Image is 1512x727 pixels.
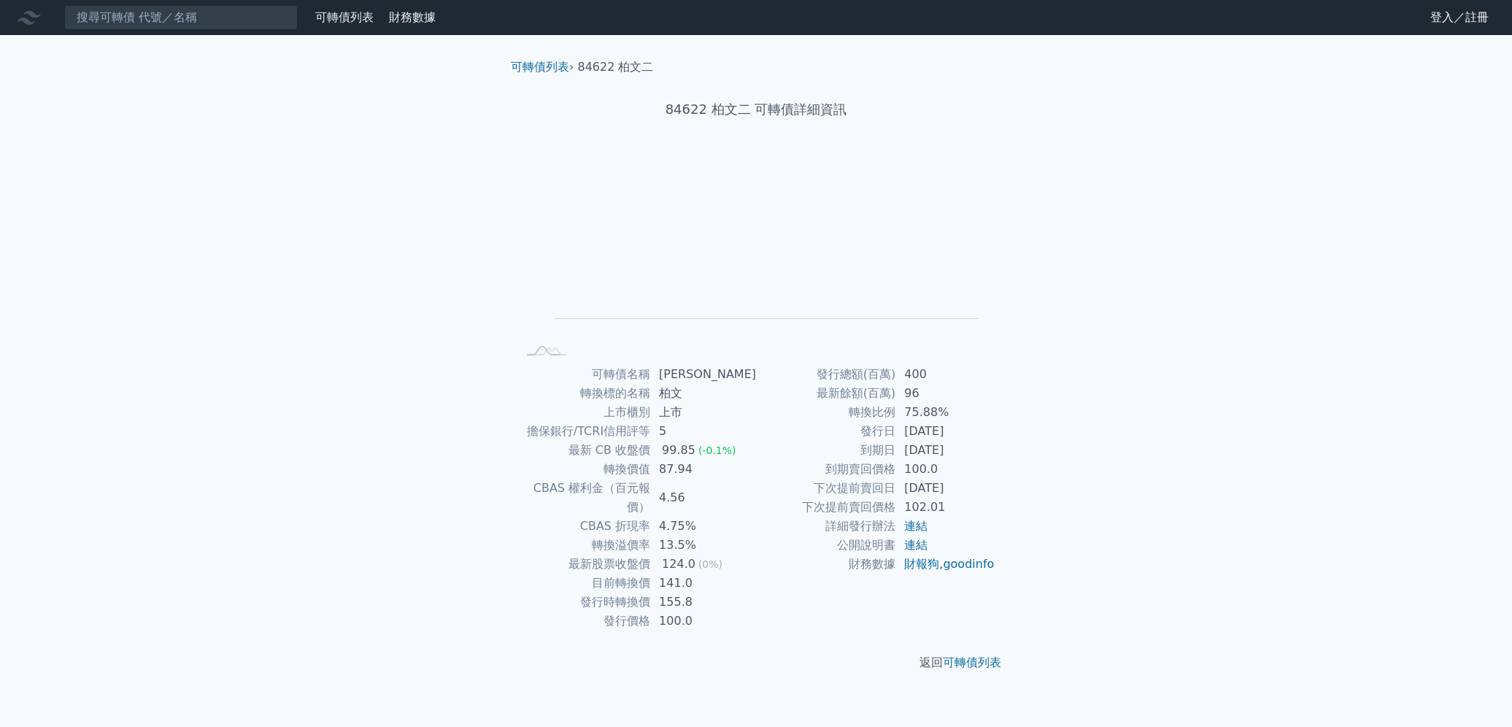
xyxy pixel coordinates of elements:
td: 發行時轉換價 [517,593,650,612]
a: 財報狗 [904,557,939,571]
g: Chart [541,165,979,339]
td: 詳細發行辦法 [756,517,895,536]
div: 99.85 [659,441,698,460]
td: 最新 CB 收盤價 [517,441,650,460]
td: 141.0 [650,574,756,593]
a: 可轉債列表 [511,60,569,74]
td: , [895,555,995,574]
a: 連結 [904,519,927,533]
td: [DATE] [895,422,995,441]
input: 搜尋可轉債 代號／名稱 [64,5,298,30]
td: [DATE] [895,479,995,498]
td: 轉換比例 [756,403,895,422]
td: CBAS 折現率 [517,517,650,536]
td: 發行價格 [517,612,650,631]
td: [DATE] [895,441,995,460]
td: 擔保銀行/TCRI信用評等 [517,422,650,441]
td: 155.8 [650,593,756,612]
p: 返回 [499,654,1013,672]
td: 上市 [650,403,756,422]
td: [PERSON_NAME] [650,365,756,384]
td: 上市櫃別 [517,403,650,422]
td: 到期賣回價格 [756,460,895,479]
a: 連結 [904,538,927,552]
td: 目前轉換價 [517,574,650,593]
td: 柏文 [650,384,756,403]
td: 發行日 [756,422,895,441]
td: 96 [895,384,995,403]
li: 84622 柏文二 [578,58,654,76]
span: (-0.1%) [698,445,736,456]
td: 13.5% [650,536,756,555]
a: 財務數據 [389,10,436,24]
td: 100.0 [650,612,756,631]
td: 100.0 [895,460,995,479]
td: 最新股票收盤價 [517,555,650,574]
td: 87.94 [650,460,756,479]
td: 102.01 [895,498,995,517]
td: 75.88% [895,403,995,422]
td: 到期日 [756,441,895,460]
a: goodinfo [943,557,994,571]
td: 400 [895,365,995,384]
li: › [511,58,574,76]
td: 最新餘額(百萬) [756,384,895,403]
div: 124.0 [659,555,698,574]
td: 轉換標的名稱 [517,384,650,403]
td: 發行總額(百萬) [756,365,895,384]
td: 5 [650,422,756,441]
td: 下次提前賣回價格 [756,498,895,517]
td: 轉換價值 [517,460,650,479]
a: 可轉債列表 [315,10,374,24]
td: 4.75% [650,517,756,536]
a: 可轉債列表 [943,655,1001,669]
td: 公開說明書 [756,536,895,555]
h1: 84622 柏文二 可轉債詳細資訊 [499,99,1013,120]
td: CBAS 權利金（百元報價） [517,479,650,517]
td: 財務數據 [756,555,895,574]
td: 可轉債名稱 [517,365,650,384]
span: (0%) [698,558,722,570]
td: 4.56 [650,479,756,517]
a: 登入／註冊 [1419,6,1500,29]
td: 轉換溢價率 [517,536,650,555]
td: 下次提前賣回日 [756,479,895,498]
